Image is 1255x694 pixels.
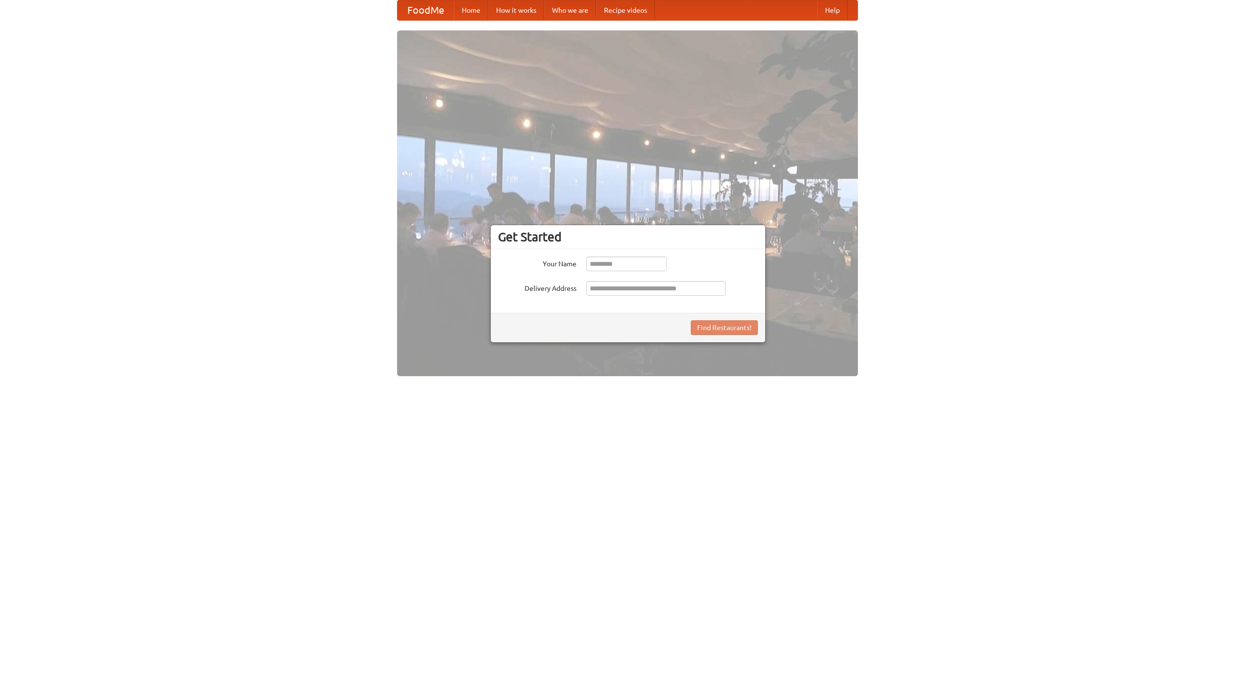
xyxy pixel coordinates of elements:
h3: Get Started [498,230,758,244]
a: Who we are [544,0,596,20]
label: Delivery Address [498,281,577,293]
a: Recipe videos [596,0,655,20]
a: Home [454,0,488,20]
a: Help [817,0,848,20]
label: Your Name [498,257,577,269]
a: FoodMe [398,0,454,20]
a: How it works [488,0,544,20]
button: Find Restaurants! [691,320,758,335]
